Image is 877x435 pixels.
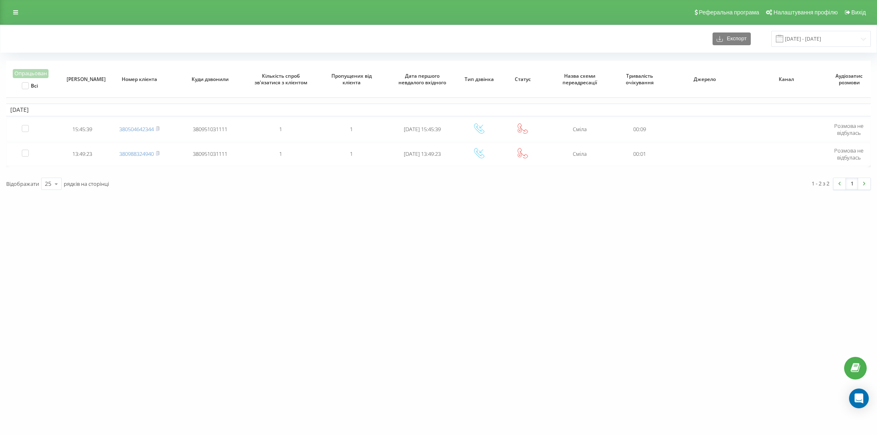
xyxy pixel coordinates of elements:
[723,36,747,42] span: Експорт
[852,9,866,16] span: Вихід
[60,143,104,166] td: 13:49:23
[544,118,615,141] td: Сміла
[111,76,168,83] span: Номер клієнта
[404,125,441,133] span: [DATE] 15:45:39
[713,32,751,45] button: Експорт
[754,76,820,83] span: Канал
[812,179,829,187] div: 1 - 2 з 2
[615,143,664,166] td: 00:01
[773,9,838,16] span: Налаштування профілю
[849,389,869,408] div: Open Intercom Messenger
[323,73,379,86] span: Пропущених від клієнта
[64,180,109,187] span: рядків на сторінці
[60,118,104,141] td: 15:45:39
[834,147,863,161] span: Розмова не відбулась
[182,76,238,83] span: Куди дзвонили
[699,9,759,16] span: Реферальна програма
[279,150,282,157] span: 1
[463,76,495,83] span: Тип дзвінка
[6,104,871,116] td: [DATE]
[834,122,863,137] span: Розмова не відбулась
[552,73,608,86] span: Назва схеми переадресації
[394,73,450,86] span: Дата першого невдалого вхідного
[672,76,738,83] span: Джерело
[119,150,154,157] a: 380988324940
[404,150,441,157] span: [DATE] 13:49:23
[67,76,98,83] span: [PERSON_NAME]
[6,180,39,187] span: Відображати
[193,150,227,157] span: 380951031111
[621,73,658,86] span: Тривалість очікування
[833,73,865,86] span: Аудіозапис розмови
[279,125,282,133] span: 1
[253,73,309,86] span: Кількість спроб зв'язатися з клієнтом
[544,143,615,166] td: Сміла
[119,125,154,133] a: 380504642344
[193,125,227,133] span: 380951031111
[507,76,539,83] span: Статус
[22,82,38,89] label: Всі
[350,125,353,133] span: 1
[45,180,51,188] div: 25
[846,178,858,190] a: 1
[350,150,353,157] span: 1
[615,118,664,141] td: 00:09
